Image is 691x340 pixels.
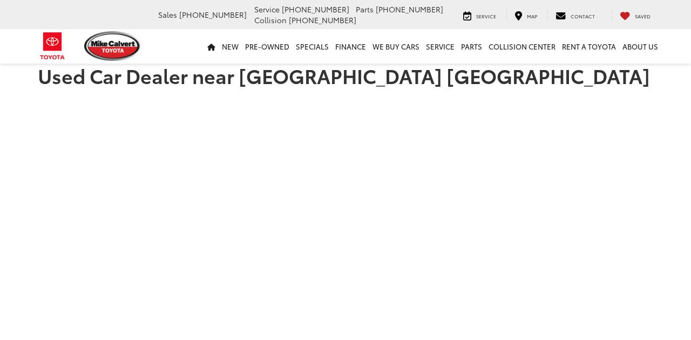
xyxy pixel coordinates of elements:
[282,4,349,15] span: [PHONE_NUMBER]
[485,29,559,64] a: Collision Center
[619,29,661,64] a: About Us
[254,15,287,25] span: Collision
[559,29,619,64] a: Rent a Toyota
[376,4,443,15] span: [PHONE_NUMBER]
[254,4,280,15] span: Service
[158,9,177,20] span: Sales
[32,29,73,64] img: Toyota
[219,29,242,64] a: New
[547,10,603,20] a: Contact
[242,29,293,64] a: Pre-Owned
[458,29,485,64] a: Parts
[506,10,545,20] a: Map
[571,12,595,19] span: Contact
[423,29,458,64] a: Service
[612,10,659,20] a: My Saved Vehicles
[356,4,374,15] span: Parts
[455,10,504,20] a: Service
[204,29,219,64] a: Home
[84,31,141,61] img: Mike Calvert Toyota
[635,12,651,19] span: Saved
[369,29,423,64] a: WE BUY CARS
[527,12,537,19] span: Map
[289,15,356,25] span: [PHONE_NUMBER]
[332,29,369,64] a: Finance
[293,29,332,64] a: Specials
[38,65,653,86] h1: Used Car Dealer near [GEOGRAPHIC_DATA] [GEOGRAPHIC_DATA]
[476,12,496,19] span: Service
[179,9,247,20] span: [PHONE_NUMBER]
